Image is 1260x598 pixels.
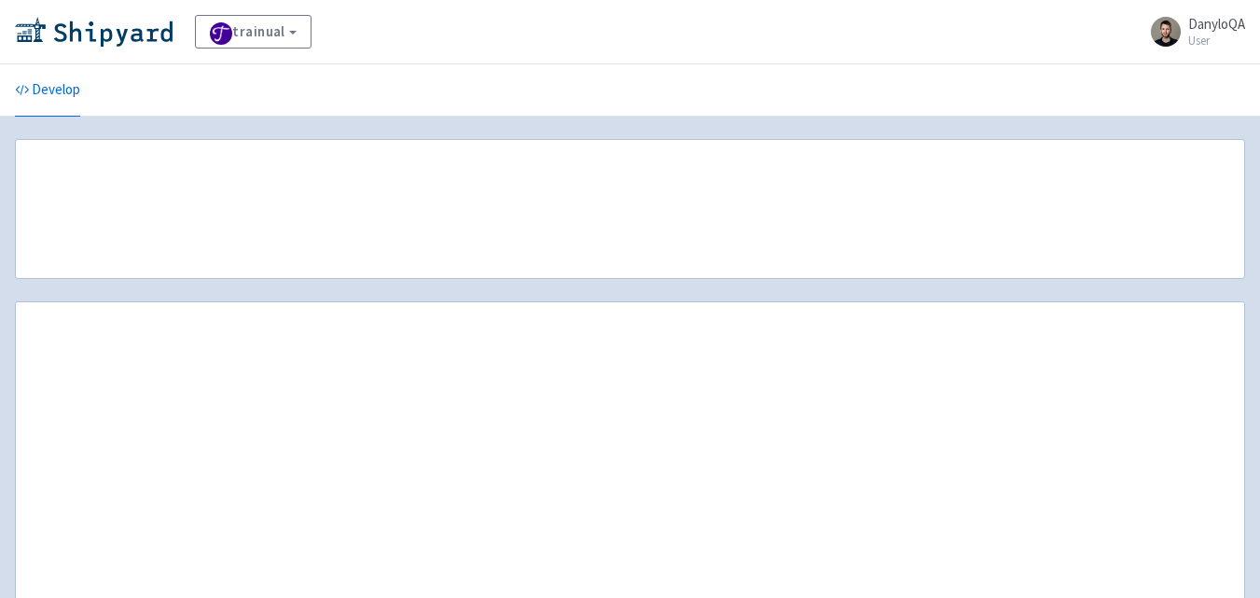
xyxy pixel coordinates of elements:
span: DanyloQA [1188,15,1245,33]
a: DanyloQA User [1140,17,1245,47]
small: User [1188,35,1245,47]
a: Develop [15,64,80,117]
a: trainual [195,15,312,49]
img: Shipyard logo [15,17,173,47]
